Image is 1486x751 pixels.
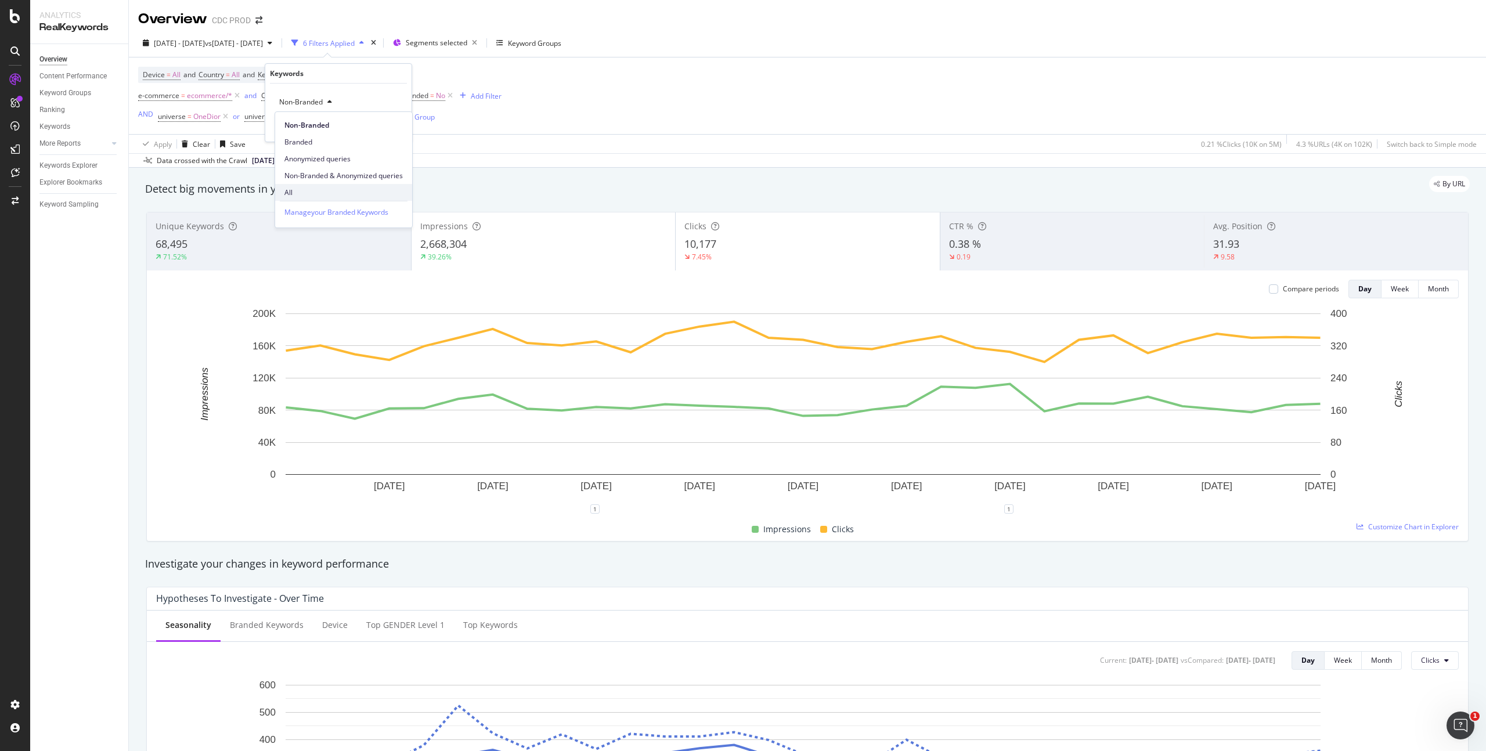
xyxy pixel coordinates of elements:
div: 71.52% [163,252,187,262]
button: or [233,111,240,122]
a: Overview [39,53,120,66]
text: [DATE] [1098,481,1129,492]
text: 80K [258,405,276,416]
span: 0.38 % [949,237,981,251]
span: ecommerce/* [187,88,232,104]
div: Analytics [39,9,119,21]
div: or [233,111,240,121]
text: 0 [270,469,276,480]
button: Apply [138,135,172,153]
div: Apply [154,139,172,149]
div: vs Compared : [1181,655,1224,665]
div: Week [1391,284,1409,294]
a: Content Performance [39,70,120,82]
span: Clicks [684,221,706,232]
span: Avg. Position [1213,221,1263,232]
div: Manage your Branded Keywords [284,206,388,218]
div: Keywords [270,68,304,78]
span: Clicks [1421,655,1440,665]
div: Clear [193,139,210,149]
button: Month [1362,651,1402,670]
text: 320 [1330,341,1347,352]
button: Clicks [1411,651,1459,670]
button: Week [1325,651,1362,670]
span: All [284,187,403,198]
div: 0.21 % Clicks ( 10K on 5M ) [1201,139,1282,149]
div: RealKeywords [39,21,119,34]
iframe: Intercom live chat [1447,712,1474,739]
span: = [167,70,171,80]
span: [DATE] - [DATE] [154,38,205,48]
svg: A chart. [156,308,1450,509]
button: Switch back to Simple mode [1382,135,1477,153]
div: Add Filter [471,91,502,101]
span: universe [158,111,186,121]
div: 39.26% [428,252,452,262]
button: Cancel [270,121,306,132]
div: Week [1334,655,1352,665]
span: No [436,88,445,104]
text: 40K [258,437,276,448]
div: Overview [138,9,207,29]
span: Country [261,91,287,100]
button: [DATE] [247,154,288,168]
span: universe [244,111,272,121]
span: 31.93 [1213,237,1239,251]
div: [DATE] - [DATE] [1129,655,1178,665]
text: 400 [1330,308,1347,319]
div: Branded Keywords [230,619,304,631]
div: [DATE] - [DATE] [1226,655,1275,665]
div: Content Performance [39,70,107,82]
div: Month [1371,655,1392,665]
div: Current: [1100,655,1127,665]
div: legacy label [1429,176,1470,192]
div: CDC PROD [212,15,251,26]
span: 1 [1470,712,1480,721]
text: 200K [253,308,276,319]
span: All [172,67,181,83]
div: Keywords [39,121,70,133]
div: Device [322,619,348,631]
a: Keyword Sampling [39,198,120,211]
button: 6 Filters Applied [287,34,369,52]
div: Switch back to Simple mode [1387,139,1477,149]
span: 68,495 [156,237,187,251]
div: times [369,37,378,49]
button: [DATE] - [DATE]vs[DATE] - [DATE] [138,34,277,52]
div: Day [1358,284,1372,294]
span: Non-Branded [275,97,323,107]
a: Explorer Bookmarks [39,176,120,189]
button: Day [1348,280,1382,298]
div: More Reports [39,138,81,150]
text: 160K [253,341,276,352]
text: [DATE] [1305,481,1336,492]
span: Non-Branded [284,120,403,131]
span: Anonymized queries [284,154,403,164]
text: 600 [259,680,276,691]
div: arrow-right-arrow-left [255,16,262,24]
text: 120K [253,373,276,384]
a: Manageyour Branded Keywords [284,206,388,218]
text: 500 [259,707,276,718]
text: [DATE] [580,481,612,492]
button: Non-Branded [275,93,337,111]
div: Keywords Explorer [39,160,98,172]
div: Top GENDER Level 1 [366,619,445,631]
text: 0 [1330,469,1336,480]
text: 240 [1330,373,1347,384]
div: Keyword Sampling [39,198,99,211]
text: [DATE] [477,481,508,492]
button: Clear [177,135,210,153]
button: AND [138,109,153,120]
a: Keywords Explorer [39,160,120,172]
div: Compare periods [1283,284,1339,294]
div: 1 [590,504,600,514]
a: Keyword Groups [39,87,120,99]
span: = [181,91,185,100]
div: Overview [39,53,67,66]
span: = [226,70,230,80]
text: 160 [1330,405,1347,416]
div: Seasonality [165,619,211,631]
button: and [244,90,257,101]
